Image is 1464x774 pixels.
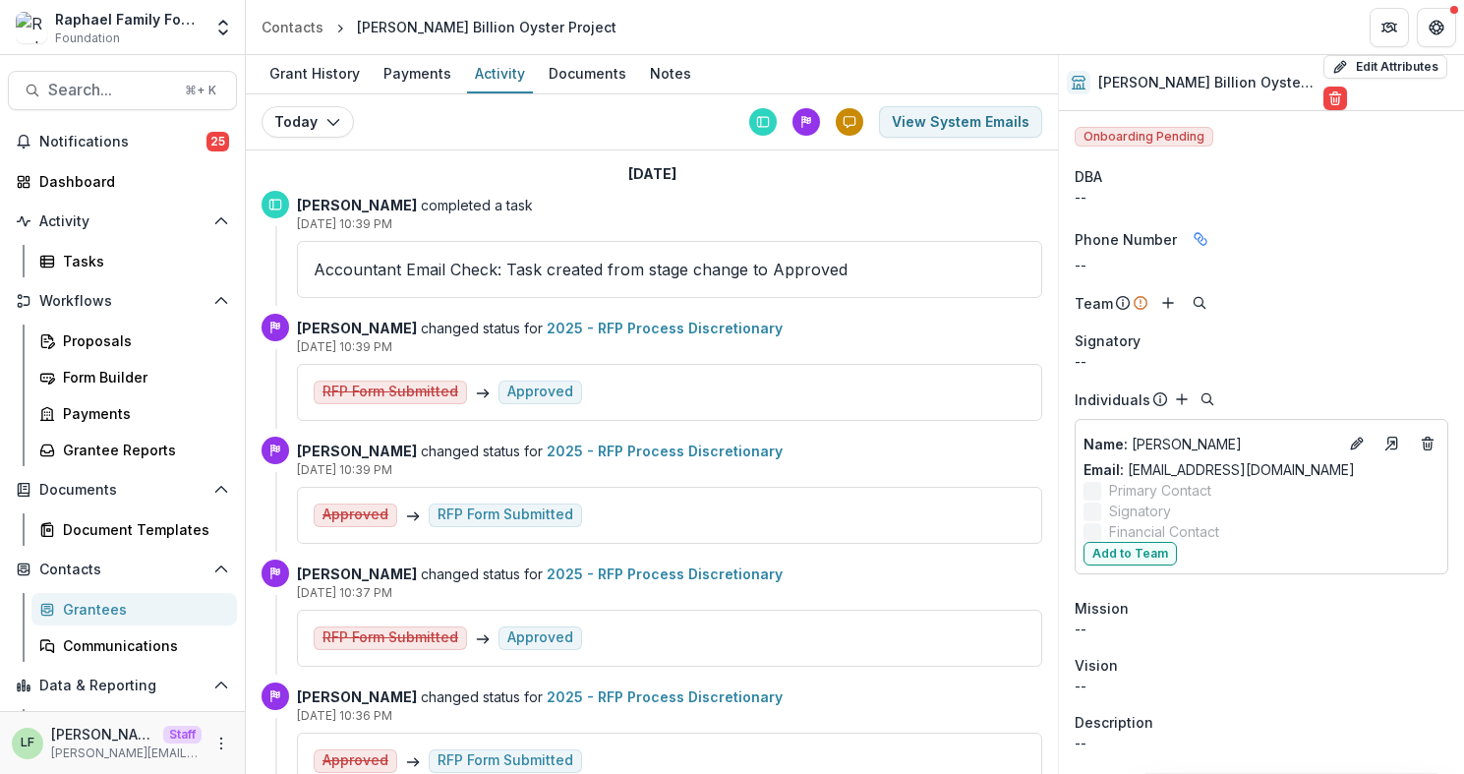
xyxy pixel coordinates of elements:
[1109,480,1211,501] span: Primary Contact
[55,9,202,30] div: Raphael Family Foundation
[1075,389,1150,410] p: Individuals
[39,213,205,230] span: Activity
[8,554,237,585] button: Open Contacts
[297,197,417,213] strong: [PERSON_NAME]
[1075,351,1448,372] div: --
[55,30,120,47] span: Foundation
[297,338,1042,356] p: [DATE] 10:39 PM
[1345,432,1369,455] button: Edit
[1083,461,1124,478] span: Email:
[297,564,1042,584] p: changed status for
[628,166,676,183] h2: [DATE]
[63,251,221,271] div: Tasks
[1075,127,1213,147] span: Onboarding Pending
[48,81,173,99] span: Search...
[314,258,1025,281] p: Accountant Email Check: Task created from stage change to Approved
[1075,330,1141,351] span: Signatory
[63,403,221,424] div: Payments
[297,320,417,336] strong: [PERSON_NAME]
[16,12,47,43] img: Raphael Family Foundation
[63,330,221,351] div: Proposals
[63,367,221,387] div: Form Builder
[376,55,459,93] a: Payments
[1075,293,1113,314] p: Team
[8,474,237,506] button: Open Documents
[642,59,699,88] div: Notes
[1098,75,1316,91] h2: [PERSON_NAME] Billion Oyster Project
[8,206,237,237] button: Open Activity
[209,8,237,47] button: Open entity switcher
[63,635,221,656] div: Communications
[1196,387,1219,411] button: Search
[51,744,202,762] p: [PERSON_NAME][EMAIL_ADDRESS][DOMAIN_NAME]
[1083,434,1337,454] p: [PERSON_NAME]
[547,688,783,705] a: 2025 - RFP Process Discretionary
[1075,229,1177,250] span: Phone Number
[1075,598,1129,619] span: Mission
[438,506,573,523] div: RFP Form Submitted
[1075,166,1102,187] span: DBA
[209,732,233,755] button: More
[39,293,205,310] span: Workflows
[297,707,1042,725] p: [DATE] 10:36 PM
[63,519,221,540] div: Document Templates
[63,599,221,620] div: Grantees
[1323,87,1347,110] button: Delete
[262,59,368,88] div: Grant History
[8,126,237,157] button: Notifications25
[262,106,354,138] button: Today
[1075,733,1448,753] p: --
[63,440,221,460] div: Grantee Reports
[163,726,202,744] p: Staff
[31,397,237,430] a: Payments
[297,566,417,582] strong: [PERSON_NAME]
[297,443,417,459] strong: [PERSON_NAME]
[39,482,205,499] span: Documents
[297,318,1042,338] p: changed status for
[21,737,34,749] div: Lucy Fey
[297,688,417,705] strong: [PERSON_NAME]
[31,709,237,742] a: Dashboard
[357,17,616,37] div: [PERSON_NAME] Billion Oyster Project
[1417,8,1456,47] button: Get Help
[39,562,205,578] span: Contacts
[1083,434,1337,454] a: Name: [PERSON_NAME]
[31,245,237,277] a: Tasks
[39,171,221,192] div: Dashboard
[181,80,220,101] div: ⌘ + K
[438,752,573,769] div: RFP Form Submitted
[1109,521,1219,542] span: Financial Contact
[1188,291,1211,315] button: Search
[206,132,229,151] span: 25
[297,584,1042,602] p: [DATE] 10:37 PM
[297,215,1042,233] p: [DATE] 10:39 PM
[297,441,1042,461] p: changed status for
[8,165,237,198] a: Dashboard
[31,629,237,662] a: Communications
[322,752,388,769] s: Approved
[297,195,1042,215] p: completed a task
[467,55,533,93] a: Activity
[262,17,323,37] div: Contacts
[31,513,237,546] a: Document Templates
[1376,428,1408,459] a: Go to contact
[1170,387,1194,411] button: Add
[547,566,783,582] a: 2025 - RFP Process Discretionary
[507,384,573,400] div: Approved
[262,55,368,93] a: Grant History
[297,461,1042,479] p: [DATE] 10:39 PM
[39,678,205,694] span: Data & Reporting
[39,134,206,150] span: Notifications
[8,285,237,317] button: Open Workflows
[1185,223,1216,255] button: Linked binding
[1075,187,1448,208] div: --
[1416,432,1439,455] button: Deletes
[322,384,458,400] s: RFP Form Submitted
[31,593,237,625] a: Grantees
[547,443,783,459] a: 2025 - RFP Process Discretionary
[1075,255,1448,275] div: --
[1370,8,1409,47] button: Partners
[1109,501,1171,521] span: Signatory
[642,55,699,93] a: Notes
[1075,676,1448,696] p: --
